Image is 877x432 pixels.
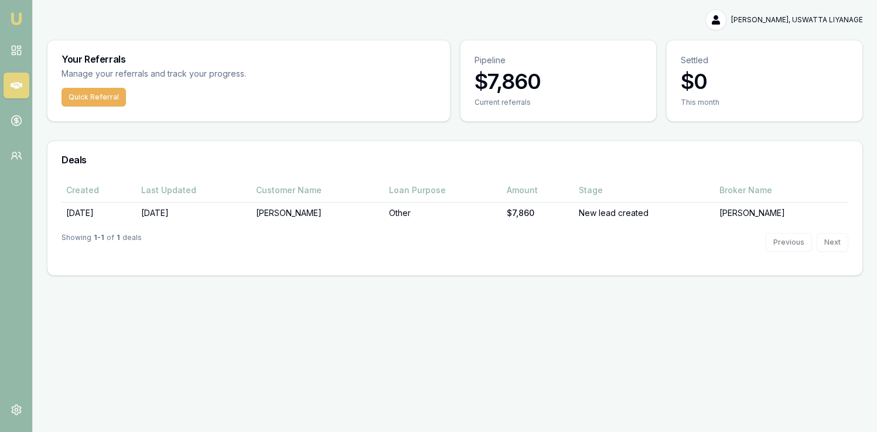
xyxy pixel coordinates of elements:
[475,70,642,93] h3: $7,860
[62,202,137,224] td: [DATE]
[62,54,436,64] h3: Your Referrals
[681,98,848,107] div: This month
[141,184,247,196] div: Last Updated
[94,233,104,252] strong: 1 - 1
[389,184,497,196] div: Loan Purpose
[62,88,126,107] button: Quick Referral
[137,202,251,224] td: [DATE]
[256,184,380,196] div: Customer Name
[62,233,142,252] div: Showing of deals
[62,67,361,81] p: Manage your referrals and track your progress.
[117,233,120,252] strong: 1
[9,12,23,26] img: emu-icon-u.png
[574,202,715,224] td: New lead created
[507,207,569,219] div: $7,860
[475,54,642,66] p: Pipeline
[62,155,848,164] h3: Deals
[681,54,848,66] p: Settled
[731,15,863,25] span: [PERSON_NAME], USWATTA LIYANAGE
[719,184,844,196] div: Broker Name
[681,70,848,93] h3: $0
[66,184,132,196] div: Created
[507,184,569,196] div: Amount
[715,202,848,224] td: [PERSON_NAME]
[579,184,710,196] div: Stage
[475,98,642,107] div: Current referrals
[251,202,385,224] td: [PERSON_NAME]
[384,202,502,224] td: Other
